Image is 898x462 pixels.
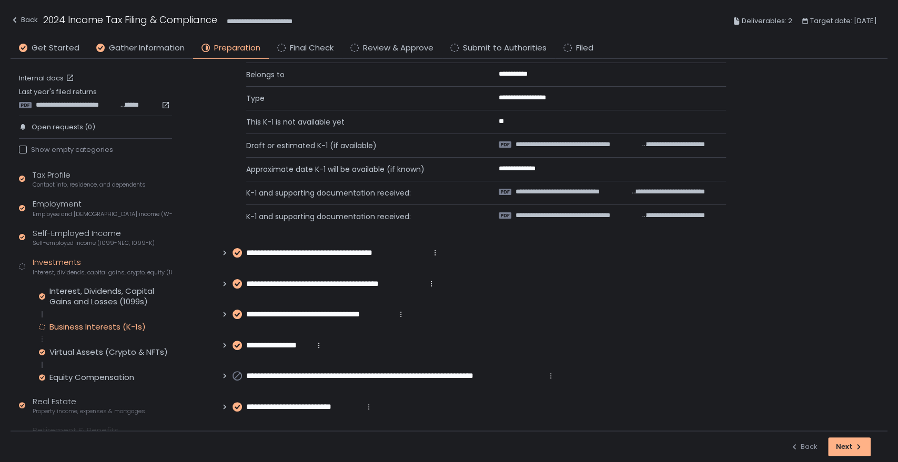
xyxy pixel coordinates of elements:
[576,42,593,54] span: Filed
[32,42,79,54] span: Get Started
[109,42,185,54] span: Gather Information
[49,372,134,383] div: Equity Compensation
[836,442,863,451] div: Next
[246,164,473,174] span: Approximate date K-1 will be available (if known)
[11,13,38,30] button: Back
[33,269,172,276] span: Interest, dividends, capital gains, crypto, equity (1099s, K-1s)
[790,437,818,456] button: Back
[33,425,172,445] div: Retirement & Benefits
[828,437,871,456] button: Next
[33,181,146,189] span: Contact info, residence, and dependents
[32,122,95,132] span: Open requests (0)
[790,442,818,451] div: Back
[19,87,172,109] div: Last year's filed returns
[290,42,334,54] span: Final Check
[246,140,473,151] span: Draft or estimated K-1 (if available)
[11,14,38,26] div: Back
[742,15,792,27] span: Deliverables: 2
[33,169,146,189] div: Tax Profile
[246,117,473,127] span: This K-1 is not available yet
[363,42,433,54] span: Review & Approve
[463,42,547,54] span: Submit to Authorities
[246,69,473,80] span: Belongs to
[33,228,155,248] div: Self-Employed Income
[33,239,155,247] span: Self-employed income (1099-NEC, 1099-K)
[810,15,877,27] span: Target date: [DATE]
[43,13,217,27] h1: 2024 Income Tax Filing & Compliance
[246,93,473,104] span: Type
[49,347,168,357] div: Virtual Assets (Crypto & NFTs)
[33,396,145,416] div: Real Estate
[49,322,146,332] div: Business Interests (K-1s)
[49,286,172,307] div: Interest, Dividends, Capital Gains and Losses (1099s)
[246,188,473,198] span: K-1 and supporting documentation received:
[246,211,473,222] span: K-1 and supporting documentation received:
[33,407,145,415] span: Property income, expenses & mortgages
[19,74,76,83] a: Internal docs
[214,42,260,54] span: Preparation
[33,198,172,218] div: Employment
[33,210,172,218] span: Employee and [DEMOGRAPHIC_DATA] income (W-2s)
[33,256,172,276] div: Investments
